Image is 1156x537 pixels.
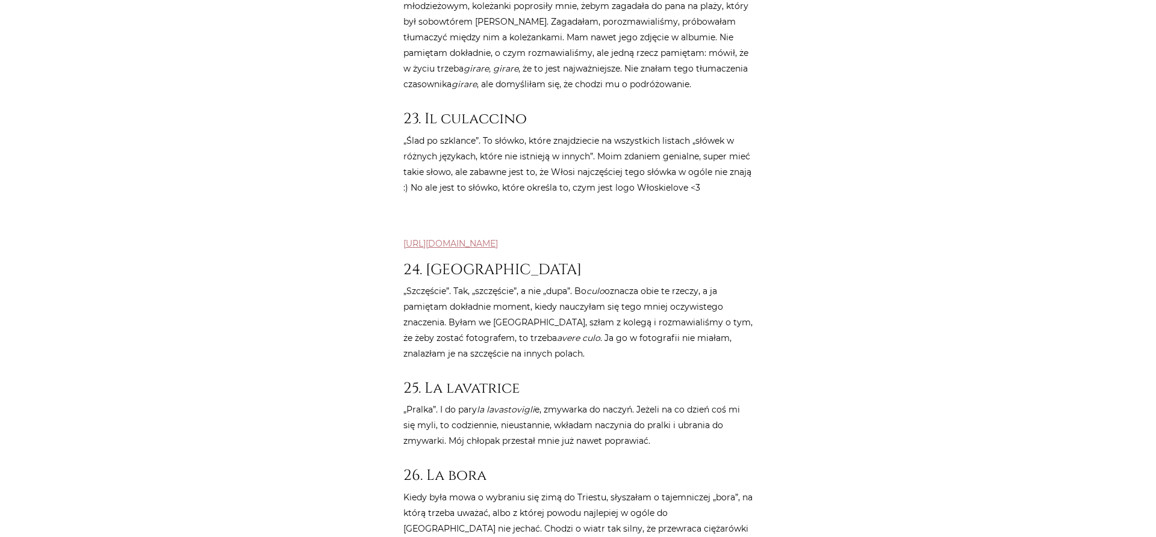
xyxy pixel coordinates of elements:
[403,238,498,249] a: [URL][DOMAIN_NAME]
[403,467,753,484] h3: 26. La bora
[452,79,477,90] em: girare
[464,63,518,74] em: girare, girare
[403,283,753,361] p: „Szczęście”. Tak, „szczęście”, a nie „dupa”. Bo oznacza obie te rzeczy, a ja pamiętam dokładnie m...
[557,333,600,343] em: avere culo
[403,379,753,397] h3: 25. La lavatrice
[403,261,753,278] h3: 24. [GEOGRAPHIC_DATA]
[403,110,753,127] h3: 23. Il culaccino
[403,133,753,195] p: „Ślad po szklance”. To słówko, które znajdziecie na wszystkich listach „słówek w różnych językach...
[477,404,535,415] em: la lavastovigli
[403,402,753,449] p: „Pralka”. I do pary e, zmywarka do naczyń. Jeżeli na co dzień coś mi się myli, to codziennie, nie...
[586,286,604,296] em: culo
